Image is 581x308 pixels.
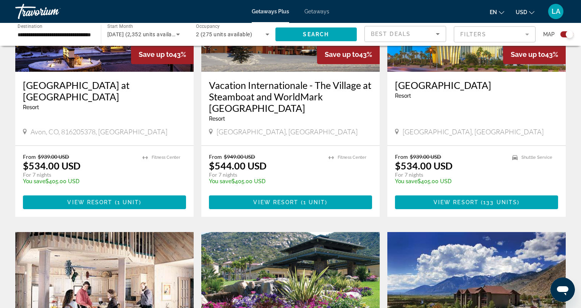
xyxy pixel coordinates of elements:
[209,160,267,171] p: $544.00 USD
[31,127,167,136] span: Avon, CO, 816205378, [GEOGRAPHIC_DATA]
[503,45,566,64] div: 43%
[224,153,255,160] span: $949.00 USD
[23,195,186,209] button: View Resort(1 unit)
[209,171,321,178] p: For 7 nights
[113,199,142,205] span: ( )
[23,153,36,160] span: From
[395,178,418,184] span: You save
[490,6,504,18] button: Change language
[410,153,441,160] span: $939.00 USD
[395,178,505,184] p: $405.00 USD
[303,199,325,205] span: 1 unit
[209,116,225,122] span: Resort
[209,79,372,114] a: Vacation Internationale - The Village at Steamboat and WorldMark [GEOGRAPHIC_DATA]
[395,93,411,99] span: Resort
[209,178,321,184] p: $405.00 USD
[107,31,181,37] span: [DATE] (2,352 units available)
[23,104,39,110] span: Resort
[434,199,479,205] span: View Resort
[543,29,555,40] span: Map
[275,27,357,41] button: Search
[209,153,222,160] span: From
[511,50,545,58] span: Save up to
[303,31,329,37] span: Search
[516,6,534,18] button: Change currency
[325,50,359,58] span: Save up to
[395,160,453,171] p: $534.00 USD
[117,199,139,205] span: 1 unit
[217,127,358,136] span: [GEOGRAPHIC_DATA], [GEOGRAPHIC_DATA]
[23,178,135,184] p: $405.00 USD
[371,31,411,37] span: Best Deals
[152,155,180,160] span: Fitness Center
[209,195,372,209] button: View Resort(1 unit)
[15,2,92,21] a: Travorium
[23,171,135,178] p: For 7 nights
[304,8,329,15] a: Getaways
[299,199,328,205] span: ( )
[18,23,42,29] span: Destination
[395,153,408,160] span: From
[67,199,112,205] span: View Resort
[454,26,536,43] button: Filter
[395,171,505,178] p: For 7 nights
[552,8,560,15] span: LA
[403,127,544,136] span: [GEOGRAPHIC_DATA], [GEOGRAPHIC_DATA]
[23,160,81,171] p: $534.00 USD
[253,199,298,205] span: View Resort
[550,277,575,302] iframe: Button to launch messaging window
[479,199,520,205] span: ( )
[371,29,440,39] mat-select: Sort by
[338,155,366,160] span: Fitness Center
[139,50,173,58] span: Save up to
[546,3,566,19] button: User Menu
[38,153,69,160] span: $939.00 USD
[395,195,558,209] button: View Resort(133 units)
[317,45,380,64] div: 43%
[490,9,497,15] span: en
[483,199,517,205] span: 133 units
[196,31,252,37] span: 2 (275 units available)
[252,8,289,15] a: Getaways Plus
[23,178,45,184] span: You save
[107,24,133,29] span: Start Month
[209,178,231,184] span: You save
[131,45,194,64] div: 43%
[521,155,552,160] span: Shuttle Service
[196,24,220,29] span: Occupancy
[395,79,558,91] a: [GEOGRAPHIC_DATA]
[23,79,186,102] a: [GEOGRAPHIC_DATA] at [GEOGRAPHIC_DATA]
[516,9,527,15] span: USD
